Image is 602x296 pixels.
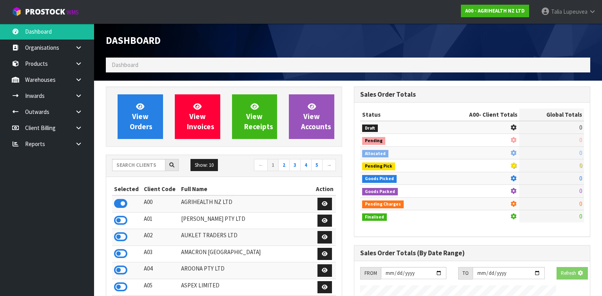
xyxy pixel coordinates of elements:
td: A02 [142,229,179,246]
span: View Orders [130,102,152,131]
span: Goods Picked [362,175,397,183]
td: A03 [142,245,179,262]
span: Finalised [362,213,387,221]
span: Goods Packed [362,188,398,196]
td: A01 [142,212,179,229]
span: 0 [579,149,582,157]
a: ViewInvoices [175,94,220,139]
span: Dashboard [112,61,138,69]
h3: Sales Order Totals (By Date Range) [360,249,584,257]
th: Full Name [179,183,313,195]
span: 0 [579,187,582,195]
span: Pending Charges [362,200,404,208]
th: Action [314,183,336,195]
span: Lupeuvea [563,8,587,15]
div: FROM [360,267,381,280]
button: Show: 10 [190,159,218,171]
span: A00 [469,111,479,118]
a: ← [254,159,268,171]
img: cube-alt.png [12,7,22,16]
span: 0 [579,175,582,182]
td: A05 [142,279,179,296]
span: Allocated [362,150,388,158]
span: Draft [362,125,378,132]
span: View Accounts [301,102,331,131]
div: TO [458,267,473,280]
span: 0 [579,213,582,220]
a: ViewAccounts [289,94,334,139]
a: → [322,159,336,171]
td: AUKLET TRADERS LTD [179,229,313,246]
input: Search clients [112,159,165,171]
a: ViewOrders [118,94,163,139]
span: 0 [579,162,582,169]
td: AMACRON [GEOGRAPHIC_DATA] [179,245,313,262]
span: View Receipts [244,102,273,131]
th: Global Totals [519,108,584,121]
th: - Client Totals [434,108,519,121]
a: 5 [311,159,323,171]
a: A00 - AGRIHEALTH NZ LTD [461,5,529,17]
span: Talia [551,8,562,15]
span: 0 [579,124,582,131]
span: View Invoices [187,102,214,131]
nav: Page navigation [230,159,336,173]
th: Client Code [142,183,179,195]
span: 0 [579,200,582,208]
a: 2 [278,159,290,171]
th: Selected [112,183,142,195]
td: AGRIHEALTH NZ LTD [179,195,313,212]
button: Refresh [557,267,588,280]
span: ProStock [25,7,65,17]
h3: Sales Order Totals [360,91,584,98]
span: Pending Pick [362,162,395,170]
td: [PERSON_NAME] PTY LTD [179,212,313,229]
td: ASPEX LIMITED [179,279,313,296]
td: A04 [142,262,179,279]
a: 3 [289,159,301,171]
td: A00 [142,195,179,212]
span: Pending [362,137,385,145]
small: WMS [67,9,79,16]
a: ViewReceipts [232,94,277,139]
td: AROONA PTY LTD [179,262,313,279]
a: 1 [267,159,279,171]
a: 4 [300,159,312,171]
span: 0 [579,136,582,144]
strong: A00 - AGRIHEALTH NZ LTD [465,7,525,14]
span: Dashboard [106,34,161,47]
th: Status [360,108,434,121]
